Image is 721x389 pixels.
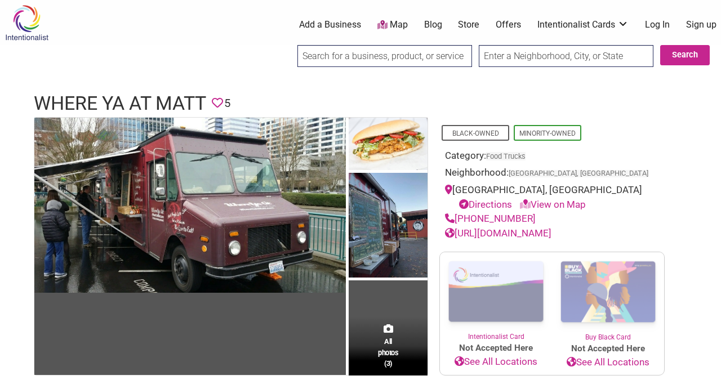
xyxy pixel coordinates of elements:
input: Search for a business, product, or service [297,45,472,67]
div: Neighborhood: [445,166,659,183]
a: See All Locations [552,355,664,370]
span: Not Accepted Here [552,342,664,355]
span: 5 [224,95,230,112]
a: Intentionalist Cards [537,19,629,31]
div: [GEOGRAPHIC_DATA], [GEOGRAPHIC_DATA] [445,183,659,212]
img: Intentionalist Card [440,252,552,332]
a: Log In [645,19,670,31]
a: Store [458,19,479,31]
div: Category: [445,149,659,166]
a: Buy Black Card [552,252,664,342]
a: Map [377,19,408,32]
a: Black-Owned [452,129,499,137]
img: Buy Black Card [552,252,664,332]
input: Enter a Neighborhood, City, or State [479,45,653,67]
a: Food Trucks [486,152,526,160]
h1: Where Ya At Matt [34,90,206,117]
a: [URL][DOMAIN_NAME] [445,227,551,239]
button: Search [660,45,710,65]
a: Directions [459,199,512,210]
a: Blog [424,19,442,31]
a: [PHONE_NUMBER] [445,213,536,224]
span: [GEOGRAPHIC_DATA], [GEOGRAPHIC_DATA] [509,170,648,177]
span: Not Accepted Here [440,342,552,355]
a: Offers [496,19,521,31]
a: Sign up [686,19,716,31]
a: Minority-Owned [519,129,576,137]
a: See All Locations [440,355,552,369]
a: View on Map [520,199,586,210]
a: Intentionalist Card [440,252,552,342]
span: All photos (3) [378,336,398,368]
a: Add a Business [299,19,361,31]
